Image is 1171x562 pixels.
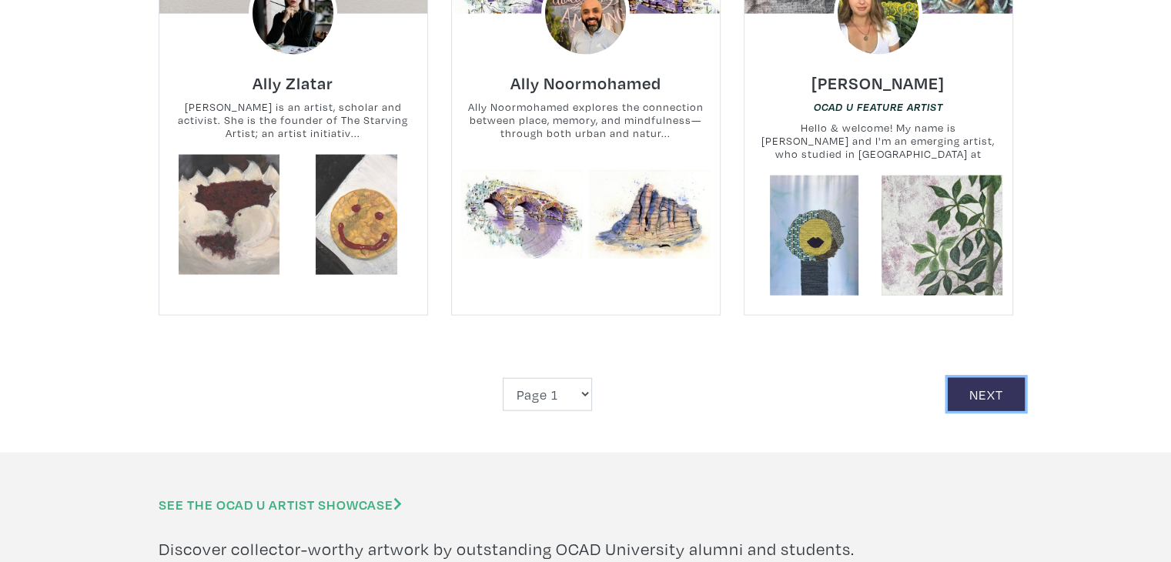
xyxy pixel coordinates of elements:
[814,99,943,114] a: OCAD U Feature Artist
[814,101,943,113] em: OCAD U Feature Artist
[253,72,333,93] h6: Ally Zlatar
[744,121,1012,162] small: Hello & welcome! My name is [PERSON_NAME] and I'm an emerging artist, who studied in [GEOGRAPHIC_...
[510,69,661,86] a: Ally Noormohamed
[452,100,720,141] small: Ally Noormohamed explores the connection between place, memory, and mindfulness—through both urba...
[159,496,402,513] a: See the OCAD U Artist Showcase
[253,69,333,86] a: Ally Zlatar
[811,72,945,93] h6: [PERSON_NAME]
[948,378,1025,411] a: Next
[159,536,1013,562] p: Discover collector-worthy artwork by outstanding OCAD University alumni and students.
[510,72,661,93] h6: Ally Noormohamed
[811,69,945,86] a: [PERSON_NAME]
[159,100,427,141] small: [PERSON_NAME] is an artist, scholar and activist. She is the founder of The Starving Artist; an a...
